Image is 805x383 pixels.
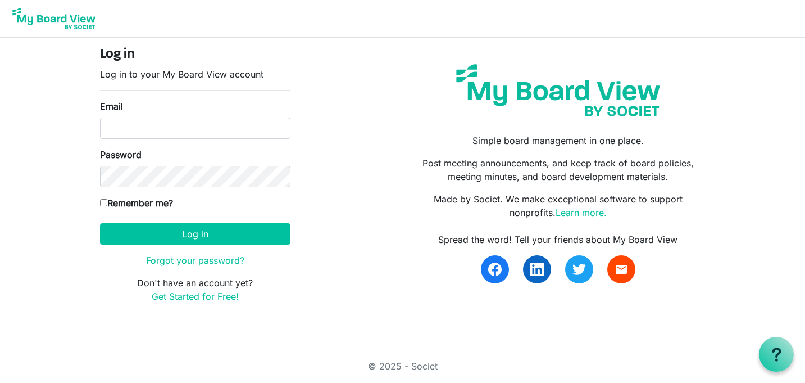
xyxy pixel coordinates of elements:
[100,276,290,303] p: Don't have an account yet?
[152,291,239,302] a: Get Started for Free!
[100,100,123,113] label: Email
[100,223,290,245] button: Log in
[100,67,290,81] p: Log in to your My Board View account
[572,263,586,276] img: twitter.svg
[411,192,705,219] p: Made by Societ. We make exceptional software to support nonprofits.
[100,199,107,206] input: Remember me?
[530,263,544,276] img: linkedin.svg
[146,255,244,266] a: Forgot your password?
[615,263,628,276] span: email
[411,233,705,246] div: Spread the word! Tell your friends about My Board View
[488,263,502,276] img: facebook.svg
[607,255,635,283] a: email
[411,156,705,183] p: Post meeting announcements, and keep track of board policies, meeting minutes, and board developm...
[411,134,705,147] p: Simple board management in one place.
[368,361,438,372] a: © 2025 - Societ
[100,47,290,63] h4: Log in
[9,4,99,33] img: My Board View Logo
[100,148,142,161] label: Password
[556,207,607,218] a: Learn more.
[448,56,668,125] img: my-board-view-societ.svg
[100,196,173,210] label: Remember me?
